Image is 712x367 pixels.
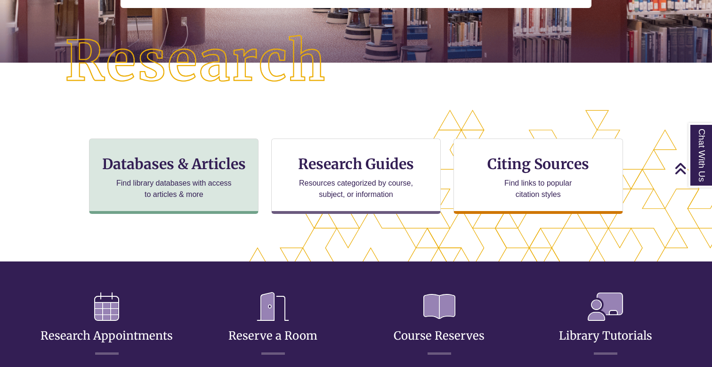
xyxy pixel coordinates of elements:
h3: Research Guides [279,155,433,173]
a: Research Guides Resources categorized by course, subject, or information [271,139,441,214]
p: Find links to popular citation styles [492,178,584,200]
a: Library Tutorials [559,306,652,343]
a: Citing Sources Find links to popular citation styles [453,139,623,214]
a: Back to Top [674,162,710,175]
img: Research [36,6,356,117]
h3: Databases & Articles [97,155,251,173]
a: Databases & Articles Find library databases with access to articles & more [89,139,259,214]
p: Resources categorized by course, subject, or information [295,178,418,200]
a: Reserve a Room [228,306,317,343]
a: Course Reserves [394,306,485,343]
p: Find library databases with access to articles & more [113,178,235,200]
h3: Citing Sources [481,155,596,173]
a: Research Appointments [40,306,173,343]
